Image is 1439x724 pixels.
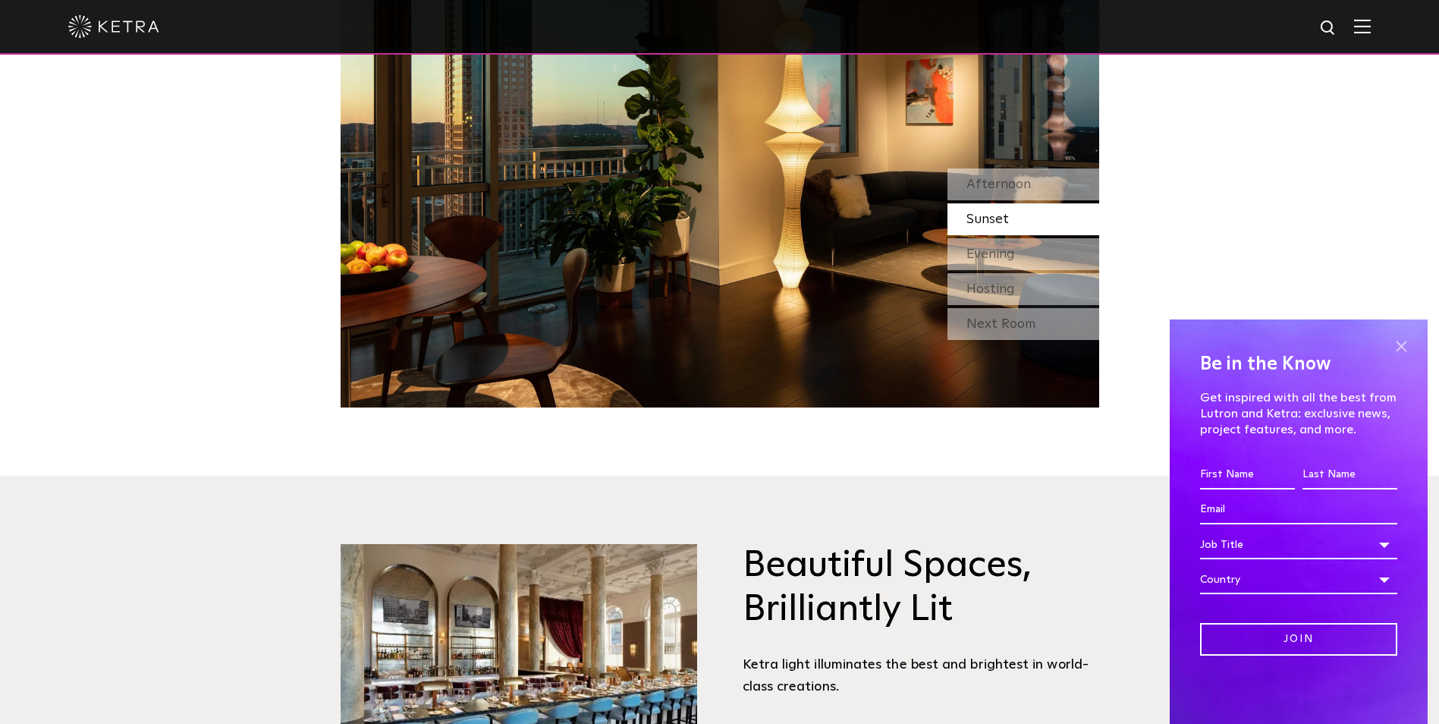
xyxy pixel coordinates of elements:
[1200,623,1397,656] input: Join
[1200,390,1397,437] p: Get inspired with all the best from Lutron and Ketra: exclusive news, project features, and more.
[1354,19,1371,33] img: Hamburger%20Nav.svg
[743,544,1099,631] h3: Beautiful Spaces, Brilliantly Lit
[743,654,1099,697] div: Ketra light illuminates the best and brightest in world-class creations.
[1200,530,1397,559] div: Job Title
[1302,461,1397,489] input: Last Name
[966,178,1031,191] span: Afternoon
[68,15,159,38] img: ketra-logo-2019-white
[966,212,1009,226] span: Sunset
[1200,461,1295,489] input: First Name
[1200,565,1397,594] div: Country
[1200,350,1397,379] h4: Be in the Know
[1319,19,1338,38] img: search icon
[966,247,1015,261] span: Evening
[947,308,1099,340] div: Next Room
[1200,496,1397,524] input: Email
[966,282,1015,296] span: Hosting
